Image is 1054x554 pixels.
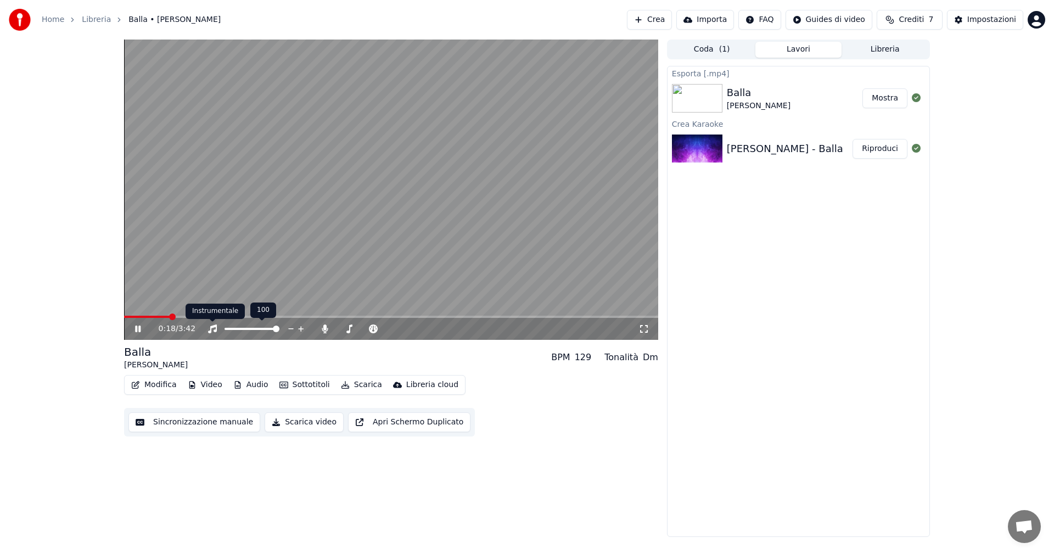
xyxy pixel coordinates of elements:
[928,14,933,25] span: 7
[250,303,276,318] div: 100
[9,9,31,31] img: youka
[719,44,730,55] span: ( 1 )
[124,344,188,360] div: Balla
[853,139,907,159] button: Riproduci
[337,377,386,393] button: Scarica
[159,323,176,334] span: 0:18
[862,88,907,108] button: Mostra
[406,379,458,390] div: Libreria cloud
[669,42,755,58] button: Coda
[967,14,1016,25] div: Impostazioni
[42,14,64,25] a: Home
[668,66,929,80] div: Esporta [.mp4]
[627,10,672,30] button: Crea
[128,412,260,432] button: Sincronizzazione manuale
[127,377,181,393] button: Modifica
[643,351,658,364] div: Dm
[229,377,273,393] button: Audio
[128,14,221,25] span: Balla • [PERSON_NAME]
[159,323,185,334] div: /
[575,351,592,364] div: 129
[786,10,872,30] button: Guides di video
[275,377,334,393] button: Sottotitoli
[186,304,245,319] div: Instrumentale
[183,377,227,393] button: Video
[755,42,842,58] button: Lavori
[265,412,344,432] button: Scarica video
[668,117,929,130] div: Crea Karaoke
[124,360,188,371] div: [PERSON_NAME]
[42,14,221,25] nav: breadcrumb
[348,412,470,432] button: Apri Schermo Duplicato
[899,14,924,25] span: Crediti
[178,323,195,334] span: 3:42
[676,10,734,30] button: Importa
[738,10,781,30] button: FAQ
[82,14,111,25] a: Libreria
[877,10,943,30] button: Crediti7
[1008,510,1041,543] a: Aprire la chat
[727,100,790,111] div: [PERSON_NAME]
[727,85,790,100] div: Balla
[842,42,928,58] button: Libreria
[551,351,570,364] div: BPM
[947,10,1023,30] button: Impostazioni
[727,141,843,156] div: [PERSON_NAME] - Balla
[604,351,638,364] div: Tonalità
